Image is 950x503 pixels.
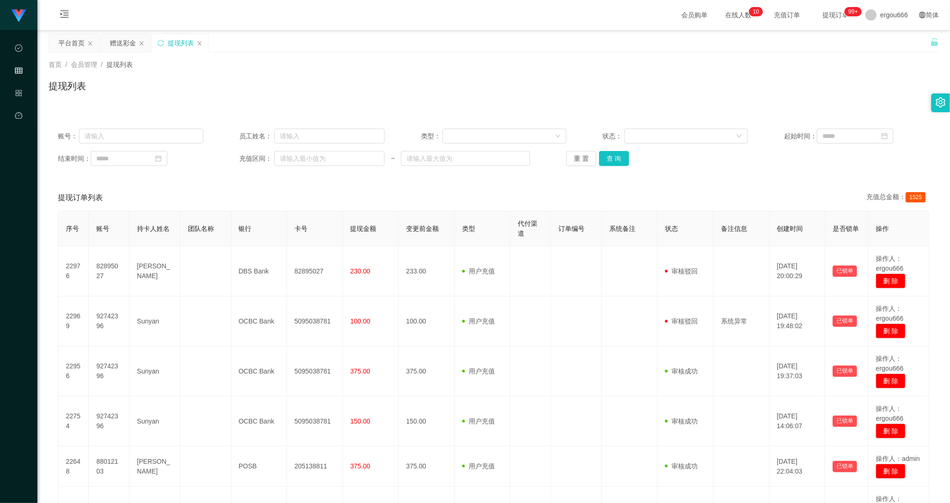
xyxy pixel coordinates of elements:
[129,446,180,487] td: [PERSON_NAME]
[555,133,561,140] i: 图标: down
[157,40,164,46] i: 图标: sync
[399,446,455,487] td: 375.00
[906,192,926,202] span: 1525
[736,133,742,140] i: 图标: down
[818,12,853,18] span: 提现订单
[399,296,455,346] td: 100.00
[721,12,756,18] span: 在线人数
[936,97,946,108] i: 图标: setting
[350,317,371,325] span: 100.00
[89,246,129,296] td: 82895027
[129,246,180,296] td: [PERSON_NAME]
[101,61,103,68] span: /
[188,225,214,232] span: 团队名称
[107,61,133,68] span: 提现列表
[756,7,759,16] p: 0
[665,367,698,375] span: 审核成功
[845,7,862,16] sup: 1184
[58,154,91,164] span: 结束时间：
[876,255,903,272] span: 操作人：ergou666
[665,462,698,470] span: 审核成功
[58,34,85,52] div: 平台首页
[749,7,763,16] sup: 10
[49,61,62,68] span: 首页
[399,396,455,446] td: 150.00
[287,346,343,396] td: 5095038781
[58,131,79,141] span: 账号：
[401,151,530,166] input: 请输入最大值为
[784,131,817,141] span: 起始时间：
[287,246,343,296] td: 82895027
[833,416,857,427] button: 已锁单
[11,9,26,22] img: logo.9652507e.png
[350,367,371,375] span: 375.00
[110,34,136,52] div: 赠送彩金
[58,346,89,396] td: 22956
[231,346,287,396] td: OCBC Bank
[566,151,596,166] button: 重 置
[770,296,826,346] td: [DATE] 19:48:02
[833,316,857,327] button: 已锁单
[350,225,377,232] span: 提现金额
[49,79,86,93] h1: 提现列表
[294,225,307,232] span: 卡号
[665,225,678,232] span: 状态
[399,346,455,396] td: 375.00
[15,85,22,104] i: 图标: appstore-o
[665,267,698,275] span: 审核驳回
[58,246,89,296] td: 22976
[876,405,903,422] span: 操作人：ergou666
[287,396,343,446] td: 5095038781
[231,296,287,346] td: OCBC Bank
[287,296,343,346] td: 5095038781
[777,225,803,232] span: 创建时间
[462,462,495,470] span: 用户充值
[15,45,22,128] span: 数据中心
[197,41,202,46] i: 图标: close
[609,225,636,232] span: 系统备注
[89,296,129,346] td: 92742396
[139,41,144,46] i: 图标: close
[876,464,906,479] button: 删 除
[15,67,22,151] span: 会员管理
[58,396,89,446] td: 22754
[833,461,857,472] button: 已锁单
[462,367,495,375] span: 用户充值
[558,225,585,232] span: 订单编号
[350,462,371,470] span: 375.00
[15,90,22,173] span: 产品管理
[168,34,194,52] div: 提现列表
[287,446,343,487] td: 205138811
[406,225,439,232] span: 变更前金额
[833,225,859,232] span: 是否锁单
[350,417,371,425] span: 150.00
[876,305,903,322] span: 操作人：ergou666
[770,396,826,446] td: [DATE] 14:06:07
[231,246,287,296] td: DBS Bank
[385,154,401,164] span: ~
[129,296,180,346] td: Sunyan
[240,131,274,141] span: 员工姓名：
[753,7,756,16] p: 1
[65,61,67,68] span: /
[49,0,80,30] i: 图标: menu-unfold
[231,446,287,487] td: POSB
[876,374,906,388] button: 删 除
[89,396,129,446] td: 92742396
[239,225,252,232] span: 银行
[665,417,698,425] span: 审核成功
[137,225,170,232] span: 持卡人姓名
[603,131,624,141] span: 状态：
[462,317,495,325] span: 用户充值
[770,246,826,296] td: [DATE] 20:00:29
[876,273,906,288] button: 删 除
[350,267,371,275] span: 230.00
[769,12,805,18] span: 充值订单
[89,446,129,487] td: 88012103
[421,131,443,141] span: 类型：
[599,151,629,166] button: 查 询
[399,246,455,296] td: 233.00
[881,133,888,139] i: 图标: calendar
[129,396,180,446] td: Sunyan
[876,355,903,372] span: 操作人：ergou666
